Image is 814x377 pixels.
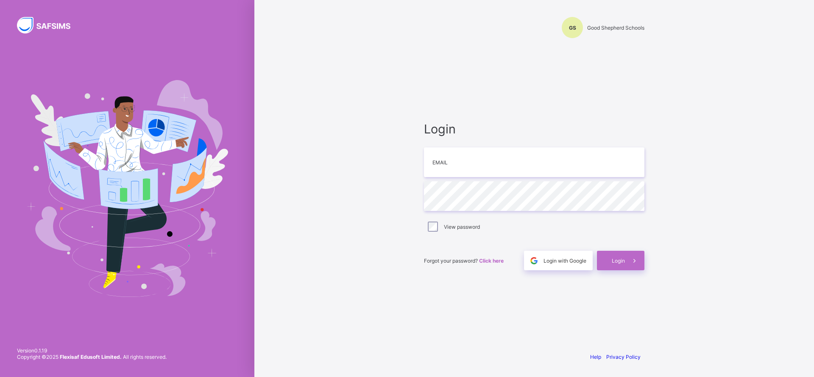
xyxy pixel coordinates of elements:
img: Hero Image [26,80,228,297]
span: Forgot your password? [424,258,504,264]
label: View password [444,224,480,230]
img: SAFSIMS Logo [17,17,81,33]
span: Login [612,258,625,264]
span: Good Shepherd Schools [587,25,644,31]
a: Help [590,354,601,360]
span: Login [424,122,644,136]
span: Copyright © 2025 All rights reserved. [17,354,167,360]
a: Click here [479,258,504,264]
span: Login with Google [544,258,586,264]
span: GS [569,25,576,31]
a: Privacy Policy [606,354,641,360]
span: Version 0.1.19 [17,347,167,354]
img: google.396cfc9801f0270233282035f929180a.svg [529,256,539,266]
strong: Flexisaf Edusoft Limited. [60,354,122,360]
